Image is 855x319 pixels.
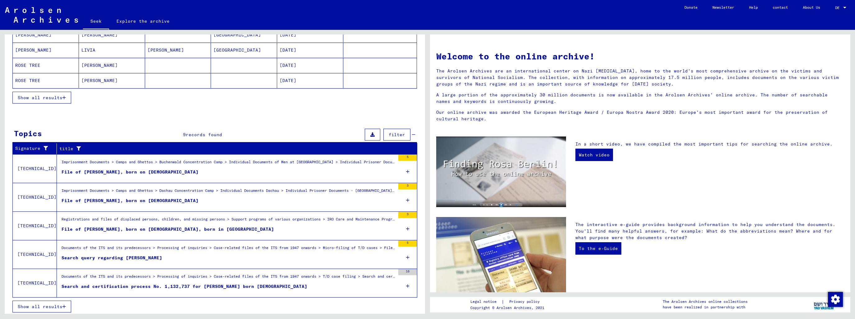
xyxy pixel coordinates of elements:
font: To the e-Guide [579,246,618,251]
a: Explore the archive [109,14,177,29]
img: eguide.jpg [436,217,566,304]
button: Show all results [12,92,71,104]
font: [DATE] [280,32,296,38]
font: | [501,299,504,304]
font: Search query regarding [PERSON_NAME] [62,255,162,261]
font: The Arolsen Archives online collections [663,299,748,304]
font: [TECHNICAL_ID] [17,194,57,200]
img: Arolsen_neg.svg [5,7,78,23]
font: The interactive e-guide provides background information to help you understand the documents. You... [575,222,835,240]
font: The Arolsen Archives are an international center on Nazi [MEDICAL_DATA], home to the world's most... [436,68,839,87]
font: Imprisonment Documents > Camps and Ghettos > Dachau Concentration Camp > Individual Documents Dac... [62,188,494,193]
font: contact [773,5,788,10]
font: File of [PERSON_NAME], born on [DEMOGRAPHIC_DATA] [62,198,199,203]
font: Donate [684,5,697,10]
font: File of [PERSON_NAME], born on [DEMOGRAPHIC_DATA] [62,169,199,175]
font: LIVIA [81,47,95,53]
font: Explore the archive [117,18,170,24]
font: [PERSON_NAME] [81,62,118,68]
font: Help [749,5,758,10]
font: 3 [407,212,409,216]
font: Copyright © Arolsen Archives, 2021 [470,305,544,310]
font: 5 [407,241,409,245]
font: title [59,146,73,151]
font: filter [389,132,405,137]
font: [TECHNICAL_ID] [17,166,57,171]
font: [PERSON_NAME] [81,78,118,83]
font: Legal notice [470,299,496,304]
div: Signature [15,144,57,154]
div: title [59,144,409,154]
font: [DATE] [280,78,296,83]
font: In a short video, we have compiled the most important tips for searching the online archive. [575,141,833,147]
font: About Us [803,5,820,10]
font: [PERSON_NAME] [81,32,118,38]
font: Imprisonment Documents > Camps and Ghettos > Buchenwald Concentration Camp > Individual Documents... [62,159,690,164]
font: Seek [90,18,102,24]
font: [DATE] [280,47,296,53]
font: Search and certification process No. 1,132,737 for [PERSON_NAME] born [DEMOGRAPHIC_DATA] [62,284,307,289]
font: File of [PERSON_NAME], born on [DEMOGRAPHIC_DATA], born in [GEOGRAPHIC_DATA] [62,226,274,232]
font: [PERSON_NAME] [15,47,52,53]
font: Documents of the ITS and its predecessors > Processing of inquiries > Case-related files of the I... [62,274,722,279]
font: [GEOGRAPHIC_DATA] [213,47,261,53]
font: have been realized in partnership with [663,305,745,309]
font: Our online archive was awarded the European Heritage Award / Europa Nostra Award 2020: Europe's m... [436,109,828,122]
img: yv_logo.png [812,297,836,312]
a: To the e-Guide [575,242,621,255]
font: Signature [15,146,40,151]
img: video.jpg [436,136,566,207]
font: ROSE TREE [15,62,40,68]
button: filter [383,129,410,141]
font: 16 [406,269,409,273]
font: Show all results [18,304,62,309]
a: Watch video [575,149,613,161]
font: DE [835,5,839,10]
a: Privacy policy [504,298,547,305]
font: [PERSON_NAME] [148,47,184,53]
font: Topics [14,129,42,138]
font: A large portion of the approximately 30 million documents is now available in the Arolsen Archive... [436,92,828,104]
font: Watch video [579,152,610,158]
font: Documents of the ITS and its predecessors > Processing of inquiries > Case-related files of the I... [62,245,482,250]
font: 9 [183,132,186,137]
img: Change consent [828,292,843,307]
font: Show all results [18,95,62,100]
button: Show all results [12,301,71,312]
font: [TECHNICAL_ID] [17,252,57,257]
font: 3 [407,183,409,187]
font: Welcome to the online archive! [436,51,595,62]
font: 5 [407,155,409,159]
font: [GEOGRAPHIC_DATA] [213,32,261,38]
font: [TECHNICAL_ID] [17,280,57,286]
a: Legal notice [470,298,501,305]
font: records found [186,132,222,137]
font: Newsletter [712,5,734,10]
a: Seek [83,14,109,30]
font: Privacy policy [509,299,540,304]
font: [TECHNICAL_ID] [17,223,57,229]
font: ROSE TREE [15,78,40,83]
font: [DATE] [280,62,296,68]
font: [PERSON_NAME] [15,32,52,38]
